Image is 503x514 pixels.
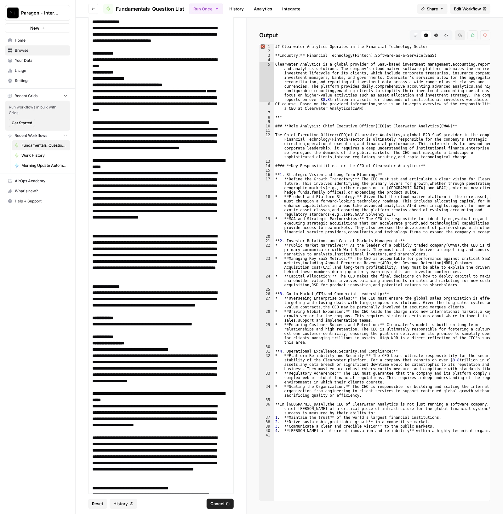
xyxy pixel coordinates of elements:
[21,153,67,158] span: Work History
[260,44,265,49] span: Error, read annotations row 1
[226,4,248,14] a: History
[12,120,32,126] span: Get Started
[260,420,274,424] div: 38
[21,163,67,168] span: Morning Update Automation
[5,55,70,66] a: Your Data
[260,115,274,120] div: 8
[260,124,274,128] div: 10
[5,176,70,186] a: AirOps Academy
[260,274,274,287] div: 24
[14,93,37,99] span: Recent Grids
[260,384,274,398] div: 34
[260,402,274,415] div: 36
[260,256,274,274] div: 23
[5,66,70,76] a: Usage
[5,131,70,140] button: Recent Workflows
[113,501,128,507] span: History
[417,4,448,14] button: Share
[260,309,274,323] div: 28
[260,296,274,309] div: 27
[260,159,274,164] div: 13
[9,119,35,127] button: Get Started
[5,186,70,196] button: What's new?
[260,102,274,111] div: 6
[15,78,67,84] span: Settings
[260,243,274,256] div: 22
[12,140,70,150] a: Fundamentals_Question List
[260,323,274,345] div: 29
[5,76,70,86] a: Settings
[260,433,274,437] div: 41
[260,111,274,115] div: 7
[189,3,223,14] button: Run Once
[5,91,70,101] button: Recent Grids
[260,44,274,49] div: 1
[260,168,274,172] div: 15
[454,6,481,12] span: Edit Workflow
[259,30,490,40] h2: Output
[260,133,274,159] div: 12
[15,48,67,53] span: Browse
[15,38,67,43] span: Home
[21,10,59,16] span: Paragon - Internal Usage
[427,6,438,12] span: Share
[260,164,274,168] div: 14
[7,7,19,19] img: Paragon - Internal Usage Logo
[5,196,70,206] button: Help + Support
[15,58,67,63] span: Your Data
[15,178,67,184] span: AirOps Academy
[260,371,274,384] div: 33
[407,19,426,25] div: Markdown
[260,424,274,429] div: 39
[110,499,137,509] button: History
[260,195,274,217] div: 18
[9,104,66,116] span: Run workflows in bulk with Grids
[260,49,274,53] div: 2
[12,161,70,171] a: Morning Update Automation
[260,234,274,239] div: 20
[103,4,184,14] a: Fundamentals_Question List
[88,499,107,509] button: Reset
[21,143,67,148] span: Fundamentals_Question List
[260,128,274,133] div: 11
[260,120,274,124] div: 9
[207,499,234,509] button: Cancel
[260,58,274,62] div: 4
[5,45,70,55] a: Browse
[30,25,39,31] span: New
[260,353,274,371] div: 32
[260,172,274,177] div: 16
[250,4,276,14] a: Analytics
[260,349,274,353] div: 31
[15,198,67,204] span: Help + Support
[260,429,274,433] div: 40
[260,415,274,420] div: 37
[260,53,274,58] div: 3
[260,292,274,296] div: 26
[12,150,70,161] a: Work History
[450,4,490,14] a: Edit Workflow
[116,5,184,13] span: Fundamentals_Question List
[15,68,67,73] span: Usage
[210,501,224,507] span: Cancel
[260,217,274,234] div: 19
[5,5,70,21] button: Workspace: Paragon - Internal Usage
[260,62,274,102] div: 5
[260,398,274,402] div: 35
[92,501,103,507] span: Reset
[278,4,304,14] a: Integrate
[14,133,47,138] span: Recent Workflows
[260,287,274,292] div: 25
[260,239,274,243] div: 21
[5,23,70,33] button: New
[260,345,274,349] div: 30
[5,35,70,45] a: Home
[260,177,274,195] div: 17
